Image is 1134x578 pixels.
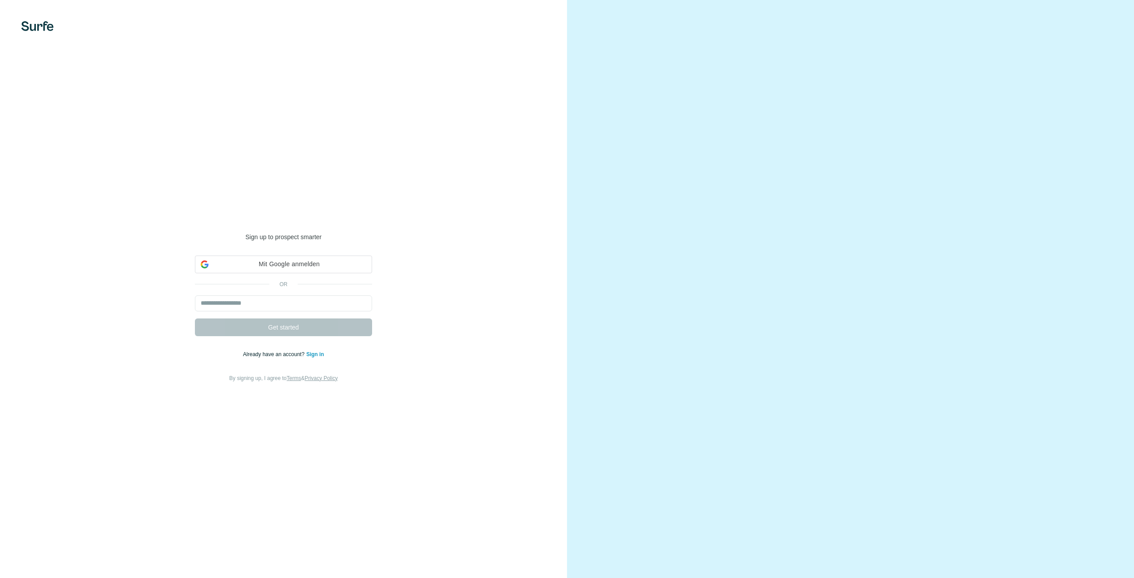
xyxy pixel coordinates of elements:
[306,351,324,357] a: Sign in
[243,351,307,357] span: Already have an account?
[287,375,301,381] a: Terms
[195,195,372,231] h1: Welcome to [GEOGRAPHIC_DATA]
[305,375,338,381] a: Privacy Policy
[195,233,372,241] p: Sign up to prospect smarter
[212,260,366,269] span: Mit Google anmelden
[195,256,372,273] div: Mit Google anmelden
[229,375,338,381] span: By signing up, I agree to &
[269,280,298,288] p: or
[21,21,54,31] img: Surfe's logo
